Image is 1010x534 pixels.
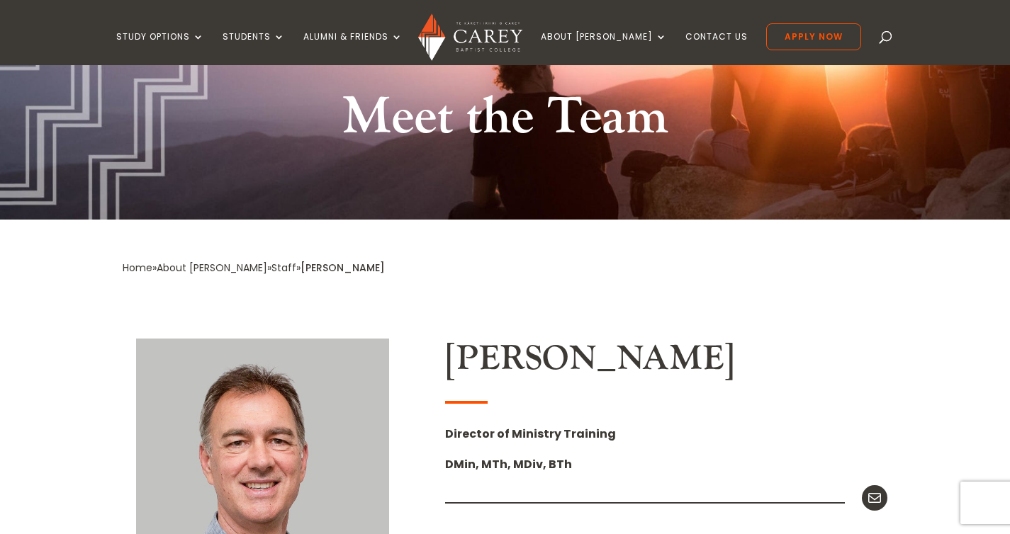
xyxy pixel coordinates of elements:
h2: [PERSON_NAME] [445,339,887,387]
a: About [PERSON_NAME] [541,32,667,65]
h1: Meet the Team [318,84,693,158]
a: About [PERSON_NAME] [157,261,267,275]
a: Apply Now [766,23,861,50]
a: Students [223,32,285,65]
a: Staff [271,261,296,275]
a: Study Options [116,32,204,65]
img: Carey Baptist College [418,13,522,61]
a: Alumni & Friends [303,32,403,65]
strong: DMin, MTh, MDiv, BTh [445,456,572,472]
a: Contact Us [685,32,748,65]
div: » » » [123,259,301,278]
strong: Director of Ministry Training [445,426,616,442]
a: Home [123,261,152,275]
div: [PERSON_NAME] [301,259,385,278]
